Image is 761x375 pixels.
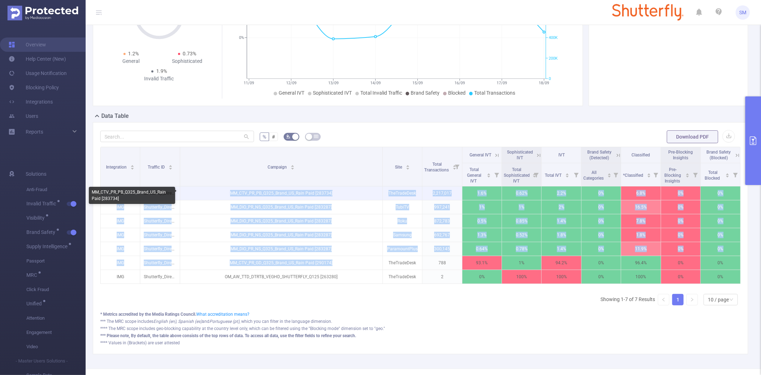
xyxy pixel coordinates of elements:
p: MM_CTV_PR_GD_Q325_Brand_US_Rain Paid [290174] [180,256,382,270]
p: 2% [542,200,581,214]
p: 16.5% [621,200,660,214]
span: Reports [26,129,43,135]
tspan: 0% [239,36,244,40]
p: 0% [661,200,700,214]
img: Protected Media [7,6,78,20]
a: Overview [9,37,46,52]
i: icon: caret-up [406,164,410,166]
div: Sort [647,172,651,176]
span: Blocked [448,90,466,96]
p: 0% [661,214,700,228]
i: icon: caret-up [686,172,690,174]
i: icon: caret-up [607,172,611,174]
i: Filter menu [651,163,661,186]
p: 872,783 [422,214,462,228]
p: 0% [701,270,740,284]
p: ParamountPlus [383,242,422,256]
p: 0.78% [502,242,541,256]
i: Filter menu [531,163,541,186]
div: Sort [290,164,295,168]
i: Filter menu [611,163,621,186]
li: Previous Page [658,294,669,305]
p: 93.1% [462,256,502,270]
a: What accreditation means? [196,312,249,317]
p: IMG [101,256,140,270]
p: 2.2% [542,186,581,200]
p: MM_DIO_PR_NS_Q325_Brand_US_Rain Paid [283287] [180,200,382,214]
p: Shutterfly_Direct [13972] [140,242,179,256]
i: Filter menu [571,163,581,186]
button: Download PDF [667,130,718,143]
h2: Data Table [101,112,129,120]
span: Engagement [26,325,86,340]
i: icon: right [690,297,694,302]
li: 1 [672,294,684,305]
p: Roku [383,214,422,228]
tspan: 13/09 [328,81,339,85]
span: Solutions [26,167,46,181]
span: % [263,134,266,140]
span: 1.2% [128,51,139,56]
div: Sort [607,172,612,176]
span: Total Blocked [705,170,721,181]
i: icon: caret-up [647,172,651,174]
p: 0.52% [502,228,541,242]
p: IMG [101,214,140,228]
tspan: 18/09 [539,81,549,85]
p: 11.9% [621,242,660,256]
i: Filter menu [492,163,502,186]
p: 0% [701,186,740,200]
a: Usage Notification [9,66,67,80]
p: 0% [582,242,621,256]
span: General IVT [279,90,304,96]
div: Sort [130,164,135,168]
div: Sophisticated [159,57,215,65]
p: 100% [621,270,660,284]
p: 0.5% [462,214,502,228]
div: *** The MRC scope includes and , which you can filter in the language dimension. [100,318,741,325]
p: 2,217,017 [422,186,462,200]
p: 6.8% [621,186,660,200]
span: 0.73% [183,51,197,56]
p: IMG [101,228,140,242]
p: 96.4% [621,256,660,270]
a: 1 [673,294,683,305]
a: Users [9,109,38,123]
i: icon: caret-down [168,167,172,169]
p: 7.8% [621,214,660,228]
p: 0% [661,256,700,270]
p: 0% [582,228,621,242]
div: Invalid Traffic [131,75,187,82]
tspan: 16/09 [455,81,465,85]
span: Site [395,165,403,170]
i: English (en), Spanish (es) [153,319,202,324]
div: Sort [725,172,730,176]
span: Classified [632,152,650,157]
p: 0% [701,228,740,242]
p: 0% [462,270,502,284]
p: Shutterfly_Direct [13972] [140,270,179,284]
span: General IVT [470,152,491,157]
p: 1.4% [542,242,581,256]
span: Integration [106,165,128,170]
p: IMG [101,200,140,214]
i: Filter menu [730,163,740,186]
i: icon: caret-down [406,167,410,169]
p: Shutterfly_Direct [13972] [140,186,179,200]
span: Sophisticated IVT [507,150,533,160]
a: Reports [26,125,43,139]
input: Search... [100,131,254,142]
span: Total Invalid Traffic [360,90,402,96]
p: 1% [502,200,541,214]
p: MM_DIO_PR_NS_Q325_Brand_US_Rain Paid [283287] [180,228,382,242]
i: icon: caret-up [565,172,569,174]
span: Anti-Fraud [26,182,86,197]
p: 2 [422,270,462,284]
p: 0.62% [502,186,541,200]
i: icon: bg-colors [286,134,290,139]
p: 0% [582,270,621,284]
i: icon: caret-down [487,175,491,177]
span: All Categories [583,170,605,181]
p: 0% [582,200,621,214]
i: icon: caret-down [131,167,135,169]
